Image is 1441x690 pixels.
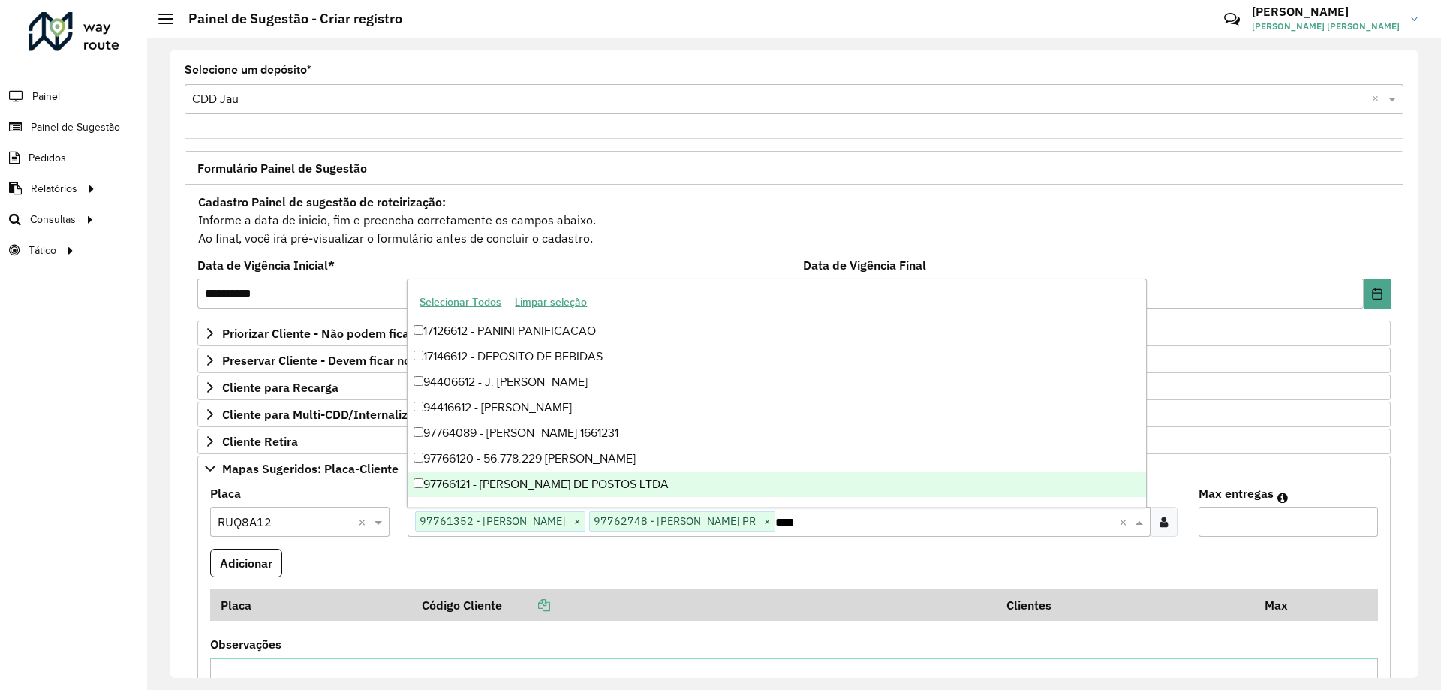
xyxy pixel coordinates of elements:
[197,162,367,174] span: Formulário Painel de Sugestão
[210,549,282,577] button: Adicionar
[197,348,1391,373] a: Preservar Cliente - Devem ficar no buffer, não roteirizar
[1199,484,1274,502] label: Max entregas
[1277,492,1288,504] em: Máximo de clientes que serão colocados na mesma rota com os clientes informados
[413,291,508,314] button: Selecionar Todos
[1372,90,1385,108] span: Clear all
[222,463,399,475] span: Mapas Sugeridos: Placa-Cliente
[408,420,1145,446] div: 97764089 - [PERSON_NAME] 1661231
[197,192,1391,248] div: Informe a data de inicio, fim e preencha corretamente os campos abaixo. Ao final, você irá pré-vi...
[1252,5,1400,19] h3: [PERSON_NAME]
[29,150,66,166] span: Pedidos
[31,119,120,135] span: Painel de Sugestão
[408,497,1145,523] div: 97766122 - [PERSON_NAME]
[198,194,446,209] strong: Cadastro Painel de sugestão de roteirização:
[508,291,594,314] button: Limpar seleção
[210,484,241,502] label: Placa
[408,395,1145,420] div: 94416612 - [PERSON_NAME]
[197,321,1391,346] a: Priorizar Cliente - Não podem ficar no buffer
[197,375,1391,400] a: Cliente para Recarga
[173,11,402,27] h2: Painel de Sugestão - Criar registro
[222,381,338,393] span: Cliente para Recarga
[416,512,570,530] span: 97761352 - [PERSON_NAME]
[1252,20,1400,33] span: [PERSON_NAME] [PERSON_NAME]
[197,429,1391,454] a: Cliente Retira
[412,589,997,621] th: Código Cliente
[997,589,1254,621] th: Clientes
[803,256,926,274] label: Data de Vigência Final
[407,279,1146,508] ng-dropdown-panel: Options list
[1216,3,1248,35] a: Contato Rápido
[222,408,434,420] span: Cliente para Multi-CDD/Internalização
[358,513,371,531] span: Clear all
[185,61,311,79] label: Selecione um depósito
[1254,589,1314,621] th: Max
[1119,513,1132,531] span: Clear all
[408,344,1145,369] div: 17146612 - DEPOSITO DE BEBIDAS
[29,243,56,258] span: Tático
[408,472,1145,497] div: 97766121 - [PERSON_NAME] DE POSTOS LTDA
[210,635,281,653] label: Observações
[1364,279,1391,309] button: Choose Date
[570,513,585,531] span: ×
[197,456,1391,481] a: Mapas Sugeridos: Placa-Cliente
[197,402,1391,427] a: Cliente para Multi-CDD/Internalização
[408,446,1145,472] div: 97766120 - 56.778.229 [PERSON_NAME]
[31,181,77,197] span: Relatórios
[222,435,298,447] span: Cliente Retira
[760,513,775,531] span: ×
[197,256,335,274] label: Data de Vigência Inicial
[210,589,412,621] th: Placa
[502,598,550,613] a: Copiar
[590,512,760,530] span: 97762748 - [PERSON_NAME] PR
[222,327,468,339] span: Priorizar Cliente - Não podem ficar no buffer
[408,318,1145,344] div: 17126612 - PANINI PANIFICACAO
[30,212,76,227] span: Consultas
[222,354,528,366] span: Preservar Cliente - Devem ficar no buffer, não roteirizar
[32,89,60,104] span: Painel
[408,369,1145,395] div: 94406612 - J. [PERSON_NAME]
